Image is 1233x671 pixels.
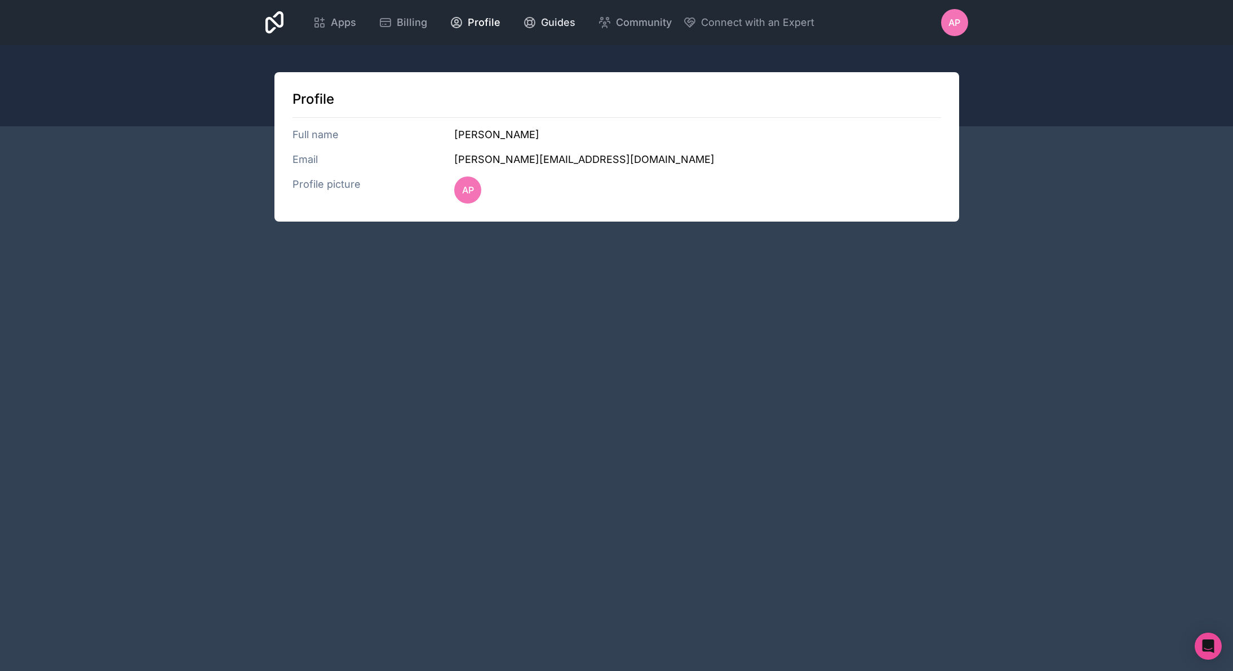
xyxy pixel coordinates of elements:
[370,10,436,35] a: Billing
[292,152,455,167] h3: Email
[292,176,455,204] h3: Profile picture
[683,15,814,30] button: Connect with an Expert
[462,183,474,197] span: AP
[292,127,455,143] h3: Full name
[441,10,509,35] a: Profile
[304,10,365,35] a: Apps
[514,10,584,35] a: Guides
[468,15,500,30] span: Profile
[331,15,356,30] span: Apps
[397,15,427,30] span: Billing
[1195,633,1222,660] div: Open Intercom Messenger
[589,10,681,35] a: Community
[701,15,814,30] span: Connect with an Expert
[292,90,941,108] h1: Profile
[541,15,575,30] span: Guides
[454,152,941,167] h3: [PERSON_NAME][EMAIL_ADDRESS][DOMAIN_NAME]
[948,16,960,29] span: AP
[454,127,941,143] h3: [PERSON_NAME]
[616,15,672,30] span: Community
